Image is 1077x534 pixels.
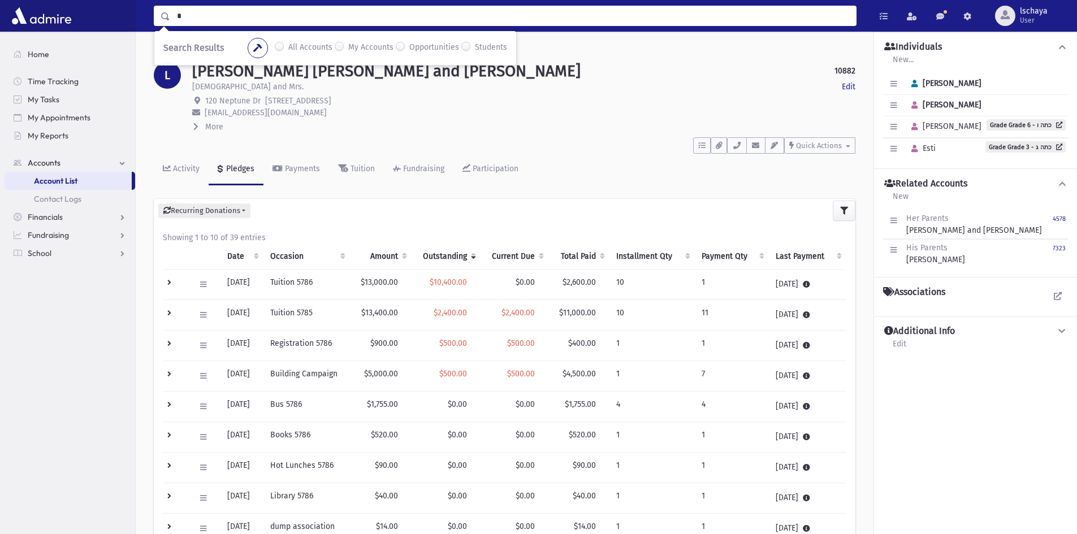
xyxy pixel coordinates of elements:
a: Accounts [154,46,195,56]
span: $90.00 [573,461,596,470]
div: L [154,62,181,89]
a: New... [892,53,914,73]
a: Edit [842,81,855,93]
span: More [205,122,223,132]
button: Individuals [883,41,1068,53]
td: Library 5786 [263,483,350,513]
td: [DATE] [220,391,264,422]
td: Registration 5786 [263,330,350,361]
a: My Tasks [5,90,135,108]
div: Payments [283,164,320,173]
td: 4 [609,391,695,422]
label: All Accounts [288,41,332,55]
span: Search Results [163,42,224,53]
a: School [5,244,135,262]
span: $0.00 [448,430,467,440]
button: Quick Actions [784,137,855,154]
span: $10,400.00 [430,277,467,287]
td: 1 [695,452,769,483]
label: My Accounts [348,41,393,55]
td: [DATE] [220,330,264,361]
td: 1 [695,330,769,361]
span: User [1020,16,1048,25]
span: Esti [906,144,936,153]
span: $14.00 [574,522,596,531]
input: Search [170,6,856,26]
span: His Parents [906,243,948,253]
td: [DATE] [769,361,846,391]
strong: 10882 [834,65,855,77]
td: [DATE] [769,299,846,330]
a: Fundraising [384,154,453,185]
a: Pledges [209,154,263,185]
td: [DATE] [769,269,846,299]
span: $2,600.00 [563,277,596,287]
div: Activity [171,164,200,173]
th: Last Payment: activate to sort column ascending [769,244,846,270]
span: $500.00 [439,338,467,348]
button: Related Accounts [883,178,1068,190]
td: 1 [609,422,695,452]
span: [EMAIL_ADDRESS][DOMAIN_NAME] [205,108,327,118]
a: My Appointments [5,108,135,127]
span: $1,755.00 [565,400,596,409]
span: $400.00 [568,338,596,348]
img: AdmirePro [9,5,74,27]
td: Books 5786 [263,422,350,452]
span: $500.00 [439,369,467,379]
div: Pledges [224,164,254,173]
td: [DATE] [220,452,264,483]
a: Accounts [5,154,135,172]
a: Account List [5,172,132,190]
td: [DATE] [769,330,846,361]
span: lschaya [1020,7,1048,16]
span: Accounts [28,158,60,168]
span: $0.00 [516,522,535,531]
span: $0.00 [516,400,535,409]
td: $900.00 [350,330,412,361]
a: Participation [453,154,527,185]
td: [DATE] [769,422,846,452]
span: $0.00 [516,430,535,440]
td: 10 [609,269,695,299]
span: Contact Logs [34,194,81,204]
button: More [192,121,224,133]
span: [PERSON_NAME] [906,79,981,88]
td: $13,000.00 [350,269,412,299]
a: My Reports [5,127,135,145]
td: 1 [695,269,769,299]
td: [DATE] [769,452,846,483]
nav: breadcrumb [154,45,195,62]
td: 1 [695,483,769,513]
span: $500.00 [507,369,535,379]
span: $4,500.00 [563,369,596,379]
td: [DATE] [220,269,264,299]
td: $13,400.00 [350,299,412,330]
td: 1 [695,422,769,452]
button: Additional Info [883,325,1068,337]
td: 1 [609,361,695,391]
a: Financials [5,208,135,226]
td: $90.00 [350,452,412,483]
th: Payment Qty: activate to sort column ascending [695,244,769,270]
h4: Additional Info [884,325,955,337]
h4: Associations [883,286,945,298]
a: Tuition [329,154,384,185]
td: 1 [609,452,695,483]
button: Recurring Donations [158,203,250,218]
span: [PERSON_NAME] [906,100,981,110]
td: [DATE] [769,483,846,513]
a: 7323 [1053,242,1066,266]
td: Tuition 5786 [263,269,350,299]
span: $40.00 [573,491,596,501]
span: My Reports [28,131,68,141]
p: [DEMOGRAPHIC_DATA] and Mrs. [192,81,304,93]
a: Fundraising [5,226,135,244]
div: Showing 1 to 10 of 39 entries [163,232,846,244]
td: $1,755.00 [350,391,412,422]
span: $11,000.00 [559,308,596,318]
td: 1 [609,483,695,513]
span: Quick Actions [796,141,842,150]
a: Home [5,45,135,63]
label: Students [475,41,507,55]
